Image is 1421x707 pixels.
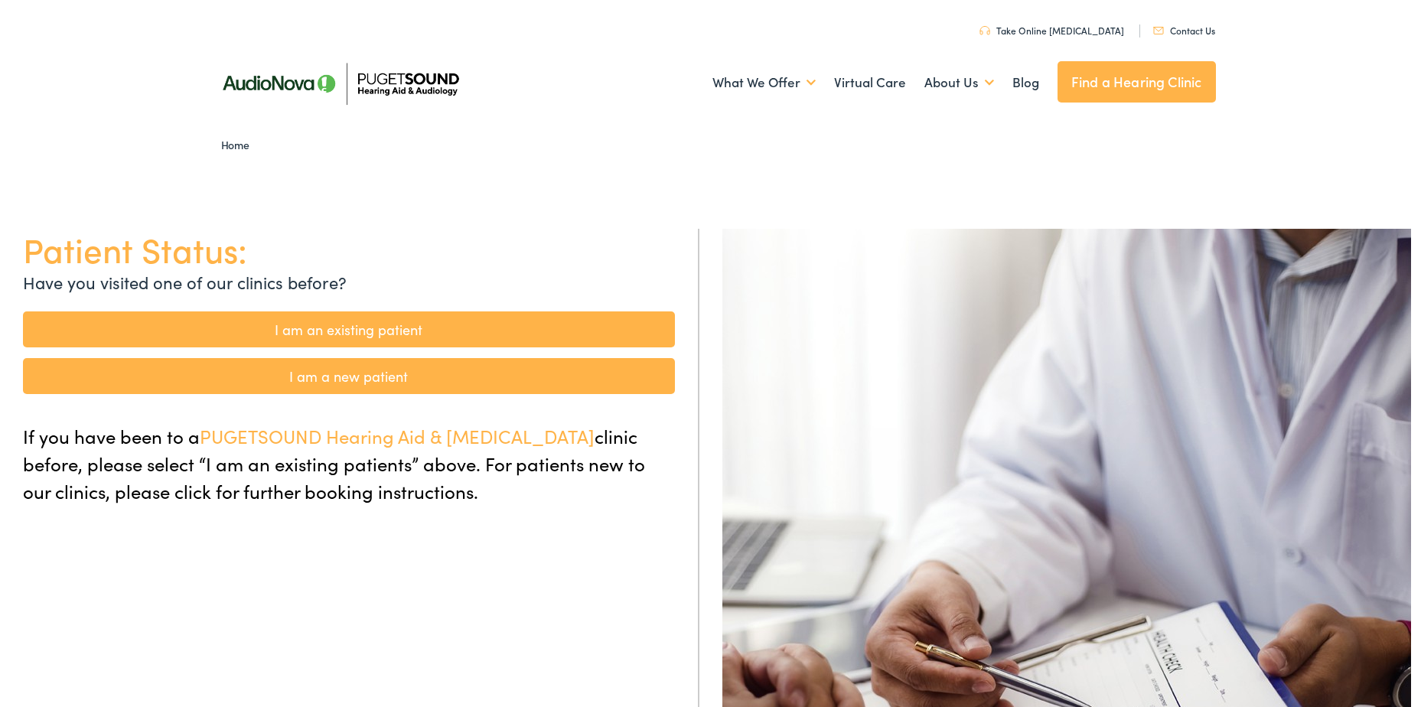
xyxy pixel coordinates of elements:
a: About Us [924,54,994,111]
a: Find a Hearing Clinic [1058,61,1216,103]
a: Virtual Care [834,54,906,111]
a: What We Offer [712,54,816,111]
a: Contact Us [1153,24,1215,37]
a: I am a new patient [23,358,675,394]
img: utility icon [1153,27,1164,34]
span: PUGETSOUND Hearing Aid & [MEDICAL_DATA] [200,423,595,448]
p: If you have been to a clinic before, please select “I am an existing patients” above. For patient... [23,422,675,505]
a: Home [221,137,257,152]
img: utility icon [979,26,990,35]
a: I am an existing patient [23,311,675,347]
a: Take Online [MEDICAL_DATA] [979,24,1124,37]
h1: Patient Status: [23,229,675,269]
a: Blog [1012,54,1039,111]
p: Have you visited one of our clinics before? [23,269,675,295]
